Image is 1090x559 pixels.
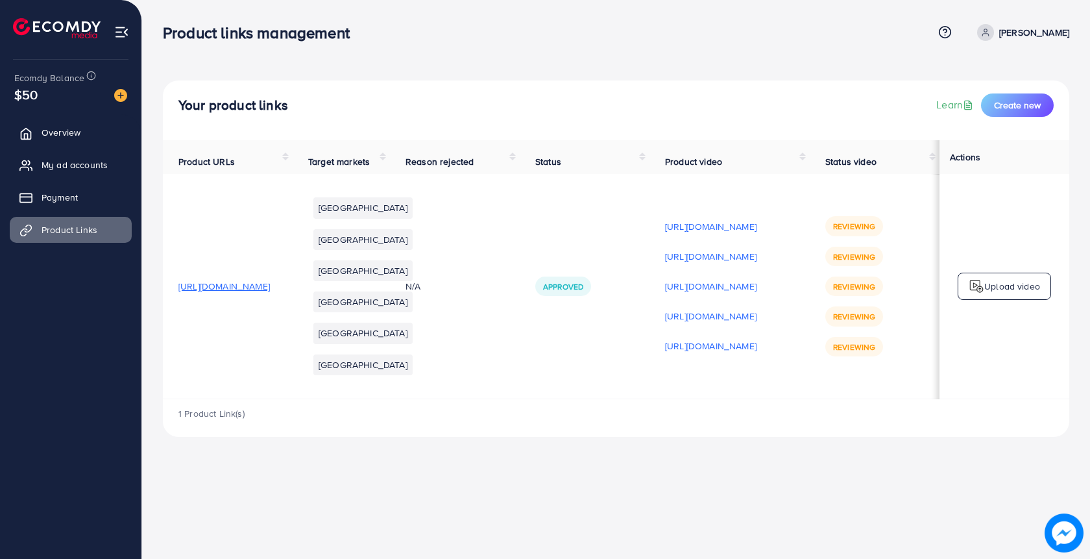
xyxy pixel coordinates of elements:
p: [URL][DOMAIN_NAME] [665,338,757,354]
h3: Product links management [163,23,360,42]
span: Reviewing [833,221,875,232]
span: Product video [665,155,722,168]
p: [URL][DOMAIN_NAME] [665,308,757,324]
li: [GEOGRAPHIC_DATA] [313,354,413,375]
span: Product URLs [178,155,235,168]
img: image [1045,514,1084,553]
li: [GEOGRAPHIC_DATA] [313,260,413,281]
p: [URL][DOMAIN_NAME] [665,219,757,234]
span: Ecomdy Balance [14,71,84,84]
a: Overview [10,119,132,145]
a: My ad accounts [10,152,132,178]
span: [URL][DOMAIN_NAME] [178,280,270,293]
p: [URL][DOMAIN_NAME] [665,279,757,294]
li: [GEOGRAPHIC_DATA] [313,229,413,250]
a: [PERSON_NAME] [972,24,1069,41]
a: Payment [10,184,132,210]
span: Status [535,155,561,168]
img: logo [13,18,101,38]
img: image [114,89,127,102]
span: Reason rejected [406,155,474,168]
span: My ad accounts [42,158,108,171]
span: Target markets [308,155,370,168]
span: Approved [543,281,583,292]
h4: Your product links [178,97,288,114]
li: [GEOGRAPHIC_DATA] [313,197,413,218]
p: Upload video [984,279,1040,294]
span: Payment [42,191,78,204]
span: Actions [950,151,980,164]
img: logo [969,279,984,294]
span: Reviewing [833,311,875,322]
span: 1 Product Link(s) [178,407,245,420]
li: [GEOGRAPHIC_DATA] [313,292,413,312]
p: [PERSON_NAME] [999,25,1069,40]
button: Create new [981,93,1054,117]
span: Reviewing [833,281,875,292]
span: Overview [42,126,80,139]
img: menu [114,25,129,40]
span: Reviewing [833,251,875,262]
li: [GEOGRAPHIC_DATA] [313,323,413,343]
a: Learn [936,97,976,112]
span: Status video [825,155,877,168]
a: Product Links [10,217,132,243]
span: $50 [14,85,38,104]
span: N/A [406,280,420,293]
p: [URL][DOMAIN_NAME] [665,249,757,264]
span: Create new [994,99,1041,112]
span: Product Links [42,223,97,236]
span: Reviewing [833,342,875,353]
